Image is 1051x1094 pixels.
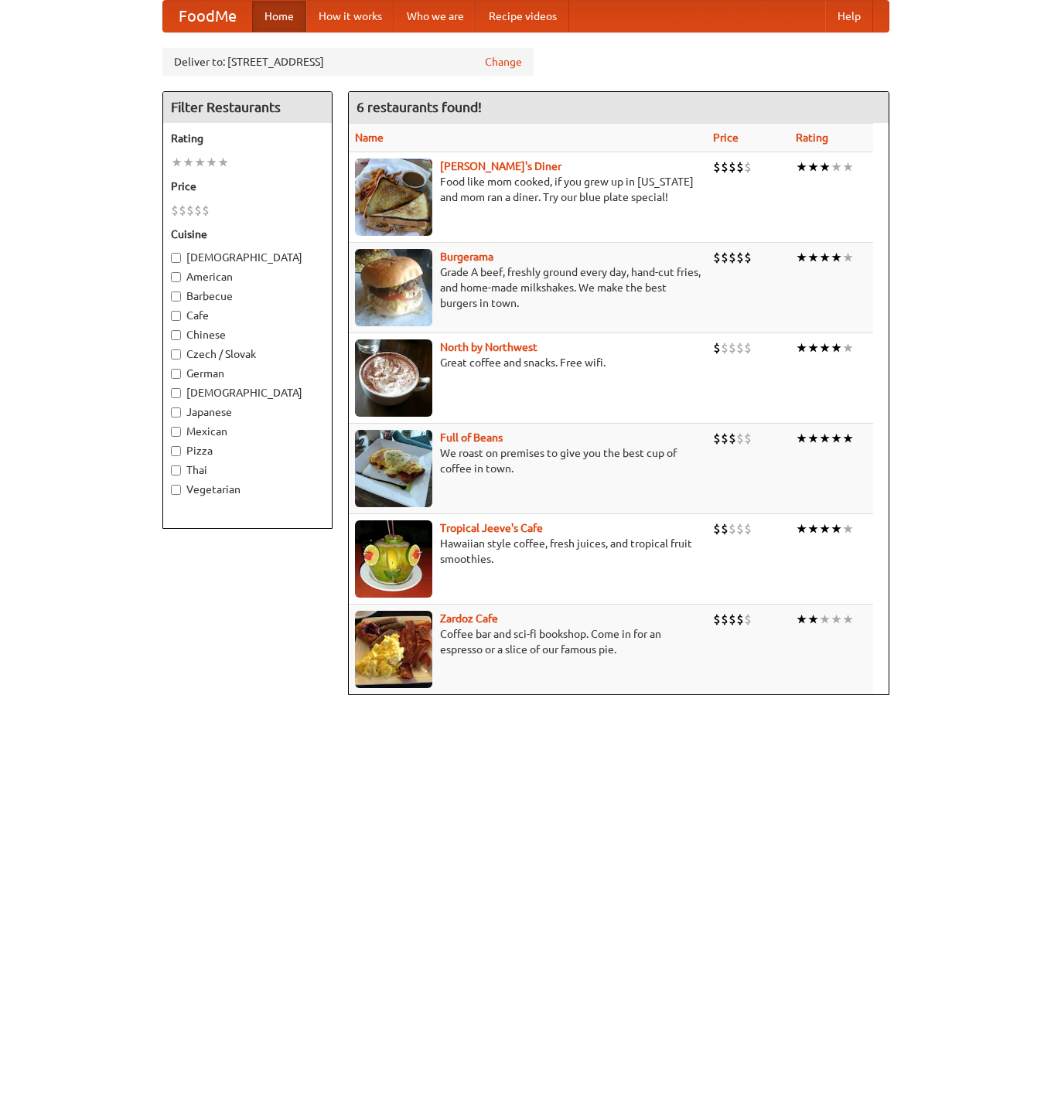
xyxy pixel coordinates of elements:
[171,404,324,420] label: Japanese
[171,330,181,340] input: Chinese
[736,611,744,628] li: $
[831,520,842,537] li: ★
[171,407,181,417] input: Japanese
[171,311,181,321] input: Cafe
[819,339,831,356] li: ★
[713,339,721,356] li: $
[842,158,854,176] li: ★
[729,430,736,447] li: $
[831,430,842,447] li: ★
[171,179,324,194] h5: Price
[202,202,210,219] li: $
[171,388,181,398] input: [DEMOGRAPHIC_DATA]
[171,424,324,439] label: Mexican
[729,520,736,537] li: $
[355,445,701,476] p: We roast on premises to give you the best cup of coffee in town.
[842,520,854,537] li: ★
[736,158,744,176] li: $
[171,427,181,437] input: Mexican
[171,446,181,456] input: Pizza
[440,431,503,444] a: Full of Beans
[355,249,432,326] img: burgerama.jpg
[355,536,701,567] p: Hawaiian style coffee, fresh juices, and tropical fruit smoothies.
[171,227,324,242] h5: Cuisine
[713,131,739,144] a: Price
[186,202,194,219] li: $
[831,158,842,176] li: ★
[729,339,736,356] li: $
[721,520,729,537] li: $
[807,339,819,356] li: ★
[807,249,819,266] li: ★
[744,249,752,266] li: $
[355,131,384,144] a: Name
[819,430,831,447] li: ★
[721,249,729,266] li: $
[476,1,569,32] a: Recipe videos
[744,430,752,447] li: $
[819,520,831,537] li: ★
[744,520,752,537] li: $
[440,250,493,263] a: Burgerama
[171,202,179,219] li: $
[355,611,432,688] img: zardoz.jpg
[171,269,324,285] label: American
[713,611,721,628] li: $
[796,158,807,176] li: ★
[721,339,729,356] li: $
[736,339,744,356] li: $
[171,349,181,360] input: Czech / Slovak
[252,1,306,32] a: Home
[842,611,854,628] li: ★
[171,131,324,146] h5: Rating
[736,249,744,266] li: $
[831,339,842,356] li: ★
[713,430,721,447] li: $
[162,48,534,76] div: Deliver to: [STREET_ADDRESS]
[194,154,206,171] li: ★
[171,308,324,323] label: Cafe
[807,158,819,176] li: ★
[355,626,701,657] p: Coffee bar and sci-fi bookshop. Come in for an espresso or a slice of our famous pie.
[796,249,807,266] li: ★
[171,443,324,458] label: Pizza
[744,158,752,176] li: $
[819,249,831,266] li: ★
[171,154,183,171] li: ★
[440,341,537,353] a: North by Northwest
[394,1,476,32] a: Who we are
[171,253,181,263] input: [DEMOGRAPHIC_DATA]
[819,611,831,628] li: ★
[796,131,828,144] a: Rating
[440,522,543,534] a: Tropical Jeeve's Cafe
[842,249,854,266] li: ★
[355,430,432,507] img: beans.jpg
[171,462,324,478] label: Thai
[721,611,729,628] li: $
[440,160,561,172] a: [PERSON_NAME]'s Diner
[171,385,324,400] label: [DEMOGRAPHIC_DATA]
[217,154,229,171] li: ★
[171,482,324,497] label: Vegetarian
[831,249,842,266] li: ★
[744,339,752,356] li: $
[713,520,721,537] li: $
[306,1,394,32] a: How it works
[729,611,736,628] li: $
[807,611,819,628] li: ★
[355,174,701,205] p: Food like mom cooked, if you grew up in [US_STATE] and mom ran a diner. Try our blue plate special!
[355,264,701,311] p: Grade A beef, freshly ground every day, hand-cut fries, and home-made milkshakes. We make the bes...
[485,54,522,70] a: Change
[355,339,432,417] img: north.jpg
[721,430,729,447] li: $
[819,158,831,176] li: ★
[729,249,736,266] li: $
[825,1,873,32] a: Help
[171,346,324,362] label: Czech / Slovak
[831,611,842,628] li: ★
[163,1,252,32] a: FoodMe
[171,288,324,304] label: Barbecue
